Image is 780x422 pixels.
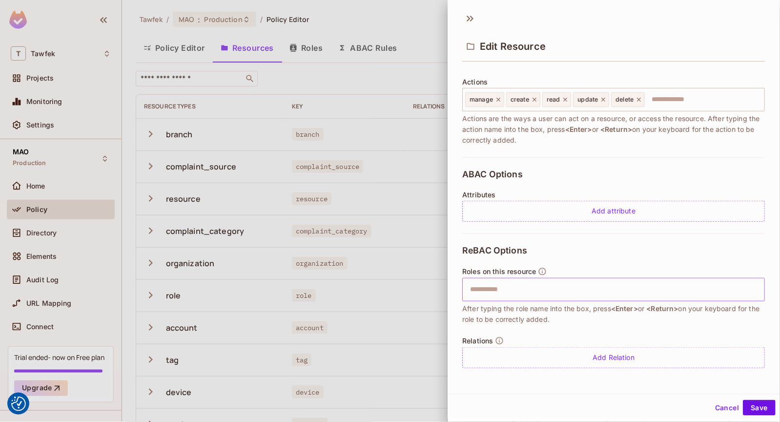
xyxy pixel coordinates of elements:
button: Consent Preferences [11,397,26,411]
span: <Return> [601,125,633,133]
div: Add attribute [463,201,765,222]
div: read [543,92,572,107]
span: Attributes [463,191,496,199]
button: Save [743,400,776,416]
span: Edit Resource [480,41,546,52]
span: manage [470,96,493,104]
span: delete [616,96,634,104]
span: After typing the role name into the box, press or on your keyboard for the role to be correctly a... [463,303,765,325]
img: Revisit consent button [11,397,26,411]
span: Relations [463,337,493,345]
button: Cancel [712,400,743,416]
span: read [547,96,561,104]
span: ReBAC Options [463,246,528,255]
div: manage [466,92,505,107]
span: Roles on this resource [463,268,536,275]
span: update [578,96,598,104]
span: <Enter> [566,125,593,133]
span: create [511,96,530,104]
span: Actions [463,78,488,86]
div: create [507,92,541,107]
div: update [574,92,610,107]
span: ABAC Options [463,169,523,179]
span: <Enter> [612,304,638,313]
div: Add Relation [463,347,765,368]
span: Actions are the ways a user can act on a resource, or access the resource. After typing the actio... [463,113,765,146]
div: delete [612,92,645,107]
span: <Return> [647,304,678,313]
